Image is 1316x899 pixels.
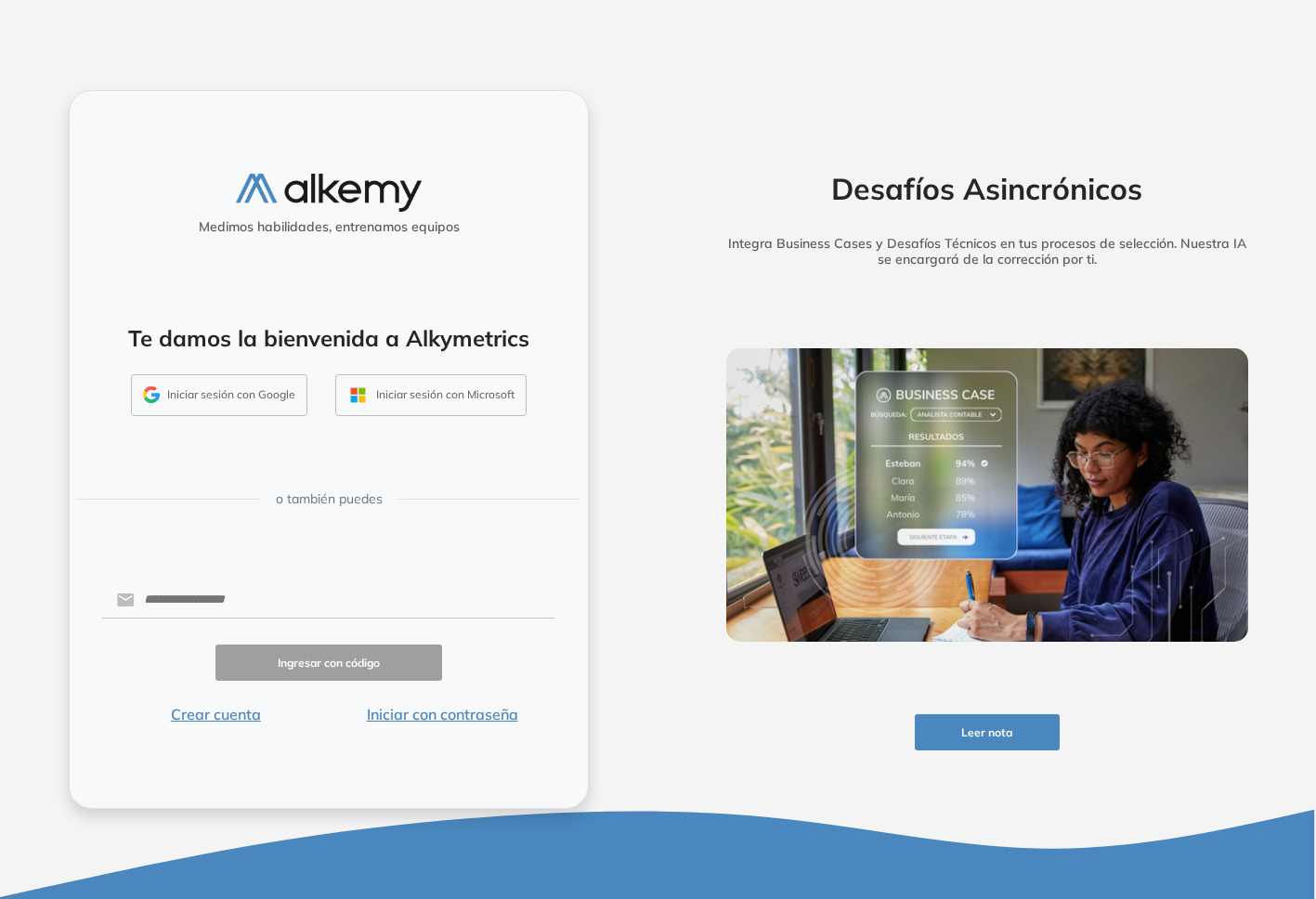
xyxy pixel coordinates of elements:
[94,325,564,352] h4: Te damos la bienvenida a Alkymetrics
[102,703,329,725] button: Crear cuenta
[335,374,527,417] button: Iniciar sesión con Microsoft
[915,714,1060,750] button: Leer nota
[697,171,1277,206] h2: Desafíos Asincrónicos
[329,703,555,725] button: Iniciar con contraseña
[131,374,307,417] button: Iniciar sesión con Google
[276,489,383,509] span: o también puedes
[982,684,1316,899] iframe: Chat Widget
[347,384,369,406] img: OUTLOOK_ICON
[697,236,1277,267] h5: Integra Business Cases y Desafíos Técnicos en tus procesos de selección. Nuestra IA se encargará ...
[77,219,580,235] h5: Medimos habilidades, entrenamos equipos
[726,348,1248,642] img: img-more-info
[143,386,160,403] img: GMAIL_ICON
[236,174,422,212] img: logo-alkemy
[215,645,442,681] button: Ingresar con código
